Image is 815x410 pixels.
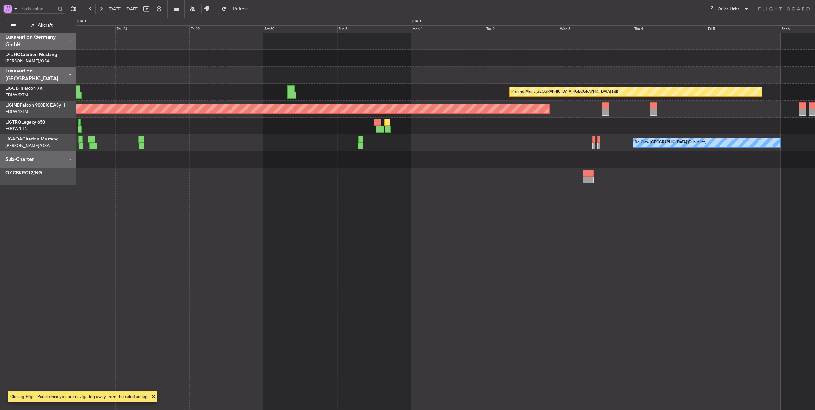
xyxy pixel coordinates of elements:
[5,86,43,91] a: LX-GBHFalcon 7X
[412,19,423,24] div: [DATE]
[5,143,50,148] a: [PERSON_NAME]/QSA
[485,25,559,33] div: Tue 2
[5,171,42,175] a: OY-CBKPC12/NG
[707,25,781,33] div: Fri 5
[189,25,263,33] div: Fri 29
[42,25,115,33] div: Wed 27
[5,86,22,91] span: LX-GBH
[5,126,27,132] a: EGGW/LTN
[263,25,337,33] div: Sat 30
[718,6,739,12] div: Quick Links
[109,6,139,12] span: [DATE] - [DATE]
[5,120,21,125] span: LX-TRO
[228,7,254,11] span: Refresh
[5,120,45,125] a: LX-TROLegacy 650
[5,58,50,64] a: [PERSON_NAME]/QSA
[10,394,148,400] div: Closing Flight Panel since you are navigating away from the selected leg
[705,4,752,14] button: Quick Links
[5,103,65,108] a: LX-INBFalcon 900EX EASy II
[5,92,28,98] a: EDLW/DTM
[635,138,706,148] div: No Crew [GEOGRAPHIC_DATA] (Dublin Intl)
[115,25,189,33] div: Thu 28
[633,25,707,33] div: Thu 4
[5,52,57,57] a: D-IJHOCitation Mustang
[511,87,618,97] div: Planned Maint [GEOGRAPHIC_DATA] ([GEOGRAPHIC_DATA] Intl)
[17,23,67,27] span: All Aircraft
[5,103,20,108] span: LX-INB
[77,19,88,24] div: [DATE]
[559,25,633,33] div: Wed 3
[5,137,59,141] a: LX-AOACitation Mustang
[5,171,22,175] span: OY-CBK
[218,4,256,14] button: Refresh
[5,52,21,57] span: D-IJHO
[411,25,485,33] div: Mon 1
[20,4,56,13] input: Trip Number
[337,25,411,33] div: Sun 31
[5,109,28,115] a: EDLW/DTM
[5,137,22,141] span: LX-AOA
[7,20,69,30] button: All Aircraft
